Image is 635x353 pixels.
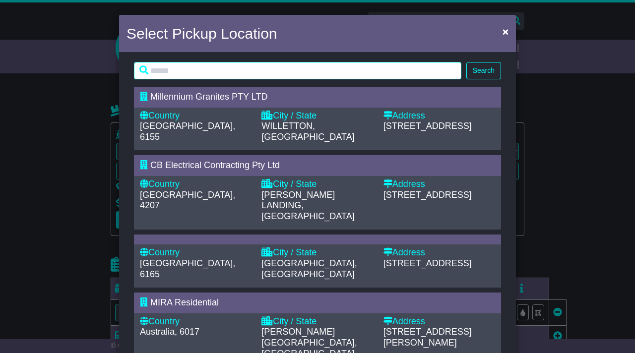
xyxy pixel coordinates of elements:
span: Australia, 6017 [140,327,199,337]
div: Country [140,316,252,327]
div: Country [140,179,252,190]
span: MIRA Residential [150,297,219,307]
div: City / State [261,111,373,121]
span: [STREET_ADDRESS] [383,121,472,131]
h4: Select Pickup Location [127,22,277,45]
span: CB Electrical Contracting Pty Ltd [150,160,280,170]
div: Address [383,316,495,327]
span: [STREET_ADDRESS][PERSON_NAME] [383,327,472,348]
div: Address [383,247,495,258]
button: Close [498,21,513,42]
div: Address [383,111,495,121]
button: Search [466,62,501,79]
span: [GEOGRAPHIC_DATA], 6155 [140,121,235,142]
span: [PERSON_NAME] LANDING, [GEOGRAPHIC_DATA] [261,190,354,221]
span: Millennium Granites PTY LTD [150,92,267,102]
div: Country [140,247,252,258]
span: [GEOGRAPHIC_DATA], 6165 [140,258,235,279]
span: [GEOGRAPHIC_DATA], [GEOGRAPHIC_DATA] [261,258,357,279]
div: City / State [261,179,373,190]
span: WILLETTON, [GEOGRAPHIC_DATA] [261,121,354,142]
div: Country [140,111,252,121]
span: [STREET_ADDRESS] [383,258,472,268]
span: × [503,26,508,37]
div: City / State [261,247,373,258]
span: [STREET_ADDRESS] [383,190,472,200]
div: City / State [261,316,373,327]
span: [GEOGRAPHIC_DATA], 4207 [140,190,235,211]
div: Address [383,179,495,190]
